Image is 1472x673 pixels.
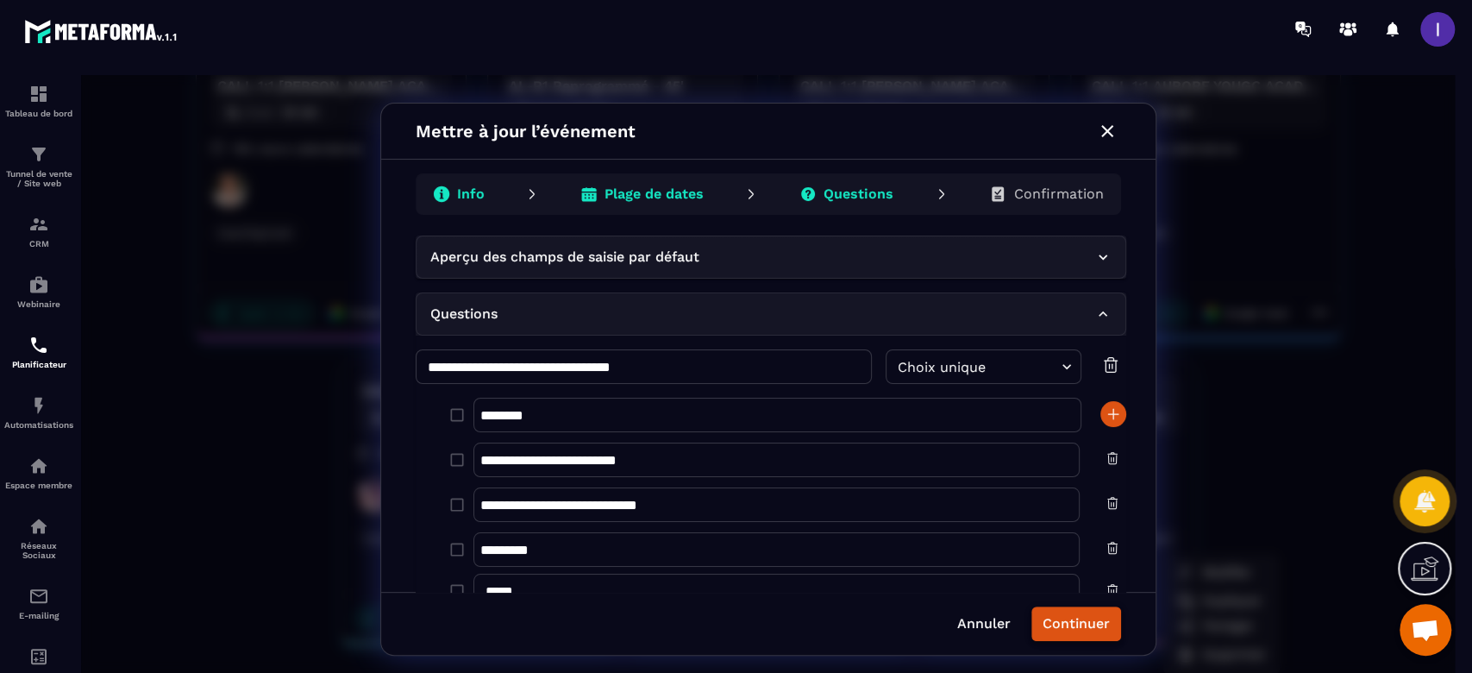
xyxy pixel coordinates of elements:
[4,503,73,573] a: social-networksocial-networkRéseaux Sociaux
[4,611,73,620] p: E-mailing
[24,16,179,47] img: logo
[28,516,49,537] img: social-network
[376,110,404,128] p: Info
[4,573,73,633] a: emailemailE-mailing
[4,109,73,118] p: Tableau de bord
[950,531,1040,566] button: Continuer
[4,443,73,503] a: automationsautomationsEspace membre
[4,169,73,188] p: Tunnel de vente / Site web
[28,84,49,104] img: formation
[4,322,73,382] a: schedulerschedulerPlanificateur
[28,144,49,165] img: formation
[4,71,73,131] a: formationformationTableau de bord
[1400,604,1451,656] a: Ouvrir le chat
[335,217,1045,261] div: Questions
[523,110,623,128] p: Plage de dates
[4,360,73,369] p: Planificateur
[866,531,940,566] button: Annuler
[4,299,73,309] p: Webinaire
[805,274,1000,309] div: Choix unique
[28,214,49,235] img: formation
[28,456,49,476] img: automations
[28,335,49,355] img: scheduler
[28,395,49,416] img: automations
[4,481,73,490] p: Espace membre
[28,274,49,295] img: automations
[335,160,1045,204] div: Aperçu des champs de saisie par défaut
[4,382,73,443] a: automationsautomationsAutomatisations
[28,646,49,667] img: accountant
[4,541,73,560] p: Réseaux Sociaux
[742,110,812,128] p: Questions
[349,172,618,192] p: Aperçu des champs de saisie par défaut
[4,261,73,322] a: automationsautomationsWebinaire
[932,110,1022,128] p: Confirmation
[28,586,49,607] img: email
[4,420,73,430] p: Automatisations
[4,201,73,261] a: formationformationCRM
[4,131,73,201] a: formationformationTunnel de vente / Site web
[4,239,73,248] p: CRM
[349,229,417,249] p: Questions
[335,43,554,69] p: Mettre à jour l’événement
